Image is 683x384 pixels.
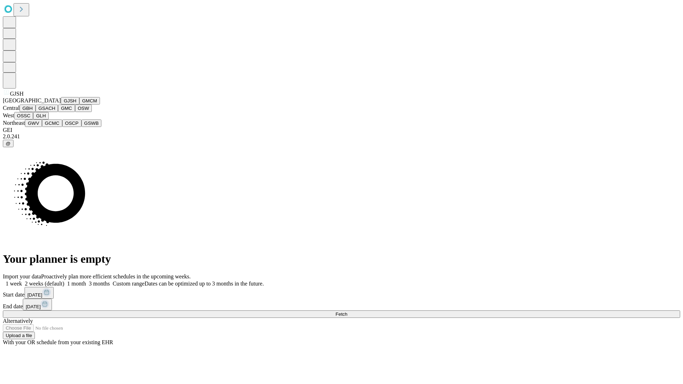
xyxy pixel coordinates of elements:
[335,311,347,317] span: Fetch
[3,310,680,318] button: Fetch
[14,112,33,119] button: OSSC
[3,339,113,345] span: With your OR schedule from your existing EHR
[3,105,20,111] span: Central
[67,281,86,287] span: 1 month
[27,292,42,298] span: [DATE]
[36,105,58,112] button: GSACH
[26,304,41,309] span: [DATE]
[23,299,52,310] button: [DATE]
[3,120,25,126] span: Northeast
[3,133,680,140] div: 2.0.241
[75,105,92,112] button: OSW
[113,281,144,287] span: Custom range
[58,105,75,112] button: GMC
[10,91,23,97] span: GJSH
[3,273,41,279] span: Import your data
[3,299,680,310] div: End date
[25,287,54,299] button: [DATE]
[3,287,680,299] div: Start date
[3,112,14,118] span: West
[6,281,22,287] span: 1 week
[25,281,64,287] span: 2 weeks (default)
[6,141,11,146] span: @
[61,97,79,105] button: GJSH
[3,127,680,133] div: GEI
[25,119,42,127] button: GWV
[41,273,191,279] span: Proactively plan more efficient schedules in the upcoming weeks.
[3,318,33,324] span: Alternatively
[33,112,48,119] button: GLH
[3,97,61,103] span: [GEOGRAPHIC_DATA]
[42,119,62,127] button: GCMC
[81,119,102,127] button: GSWB
[3,140,14,147] button: @
[3,332,35,339] button: Upload a file
[144,281,264,287] span: Dates can be optimized up to 3 months in the future.
[79,97,100,105] button: GMCM
[89,281,110,287] span: 3 months
[62,119,81,127] button: OSCP
[3,252,680,266] h1: Your planner is empty
[20,105,36,112] button: GBH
